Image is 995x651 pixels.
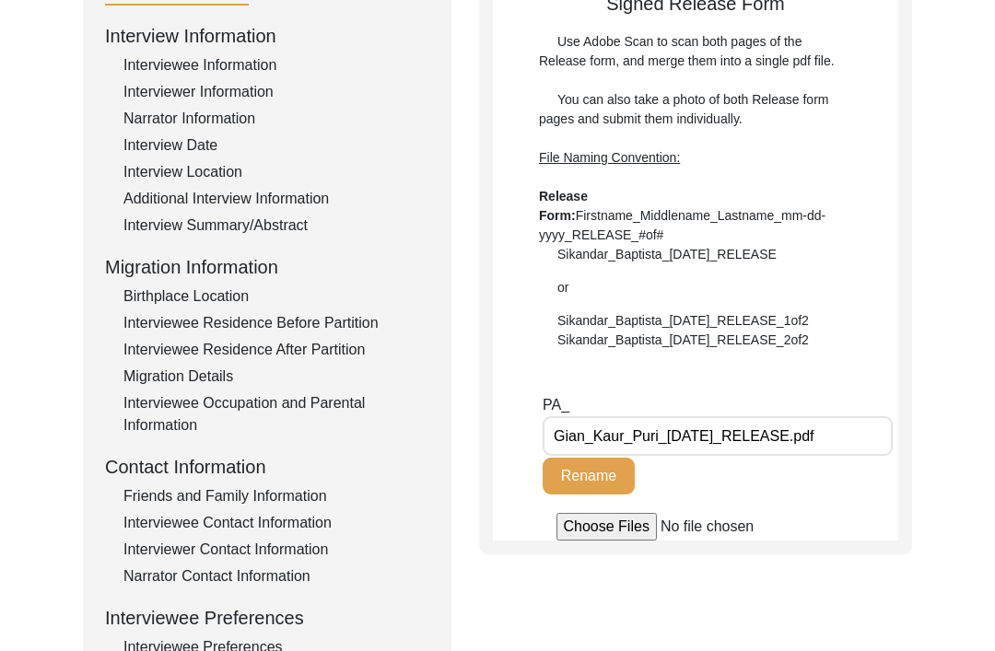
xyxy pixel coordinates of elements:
[543,458,635,494] button: Rename
[123,81,429,103] div: Interviewer Information
[123,161,429,183] div: Interview Location
[539,32,852,350] div: Use Adobe Scan to scan both pages of the Release form, and merge them into a single pdf file. You...
[123,54,429,76] div: Interviewee Information
[105,453,429,481] div: Contact Information
[123,312,429,334] div: Interviewee Residence Before Partition
[543,397,569,413] span: PA_
[123,539,429,561] div: Interviewer Contact Information
[123,339,429,361] div: Interviewee Residence After Partition
[123,188,429,210] div: Additional Interview Information
[105,22,429,50] div: Interview Information
[539,150,680,165] span: File Naming Convention:
[123,285,429,308] div: Birthplace Location
[123,512,429,534] div: Interviewee Contact Information
[539,189,588,223] b: Release Form:
[105,253,429,281] div: Migration Information
[123,134,429,157] div: Interview Date
[123,392,429,436] div: Interviewee Occupation and Parental Information
[123,485,429,507] div: Friends and Family Information
[123,215,429,237] div: Interview Summary/Abstract
[123,108,429,130] div: Narrator Information
[123,565,429,587] div: Narrator Contact Information
[105,604,429,632] div: Interviewee Preferences
[123,366,429,388] div: Migration Details
[539,278,852,297] div: or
